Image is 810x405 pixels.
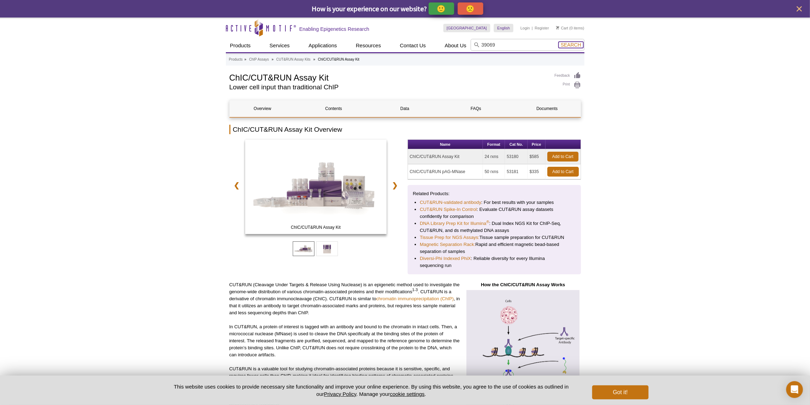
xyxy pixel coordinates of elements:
[559,42,583,48] button: Search
[466,4,475,13] p: 🙁
[483,164,505,179] td: 50 rxns
[420,255,569,269] li: : Reliable diversity for every Illumina sequencing run
[229,323,460,358] p: In CUT&RUN, a protein of interest is tagged with an antibody and bound to the chromatin in intact...
[786,381,803,398] div: Open Intercom Messenger
[226,39,255,52] a: Products
[304,39,341,52] a: Applications
[408,140,483,149] th: Name
[535,26,549,30] a: Register
[412,288,418,292] sup: 1-3
[505,140,528,149] th: Cat No.
[162,383,581,398] p: This website uses cookies to provide necessary site functionality and improve your online experie...
[408,149,483,164] td: ChIC/CUT&RUN Assay Kit
[528,164,545,179] td: $335
[390,391,424,397] button: cookie settings
[420,255,471,262] a: Diversi-Phi Indexed PhiX
[229,177,244,193] a: ❮
[420,199,569,206] li: : For best results with your samples
[413,190,576,197] p: Related Products:
[249,56,269,63] a: ChIP Assays
[555,72,581,80] a: Feedback
[376,296,454,301] a: chromatin immunoprecipitation (ChIP)
[229,72,548,82] h1: ChIC/CUT&RUN Assay Kit
[408,164,483,179] td: ChIC/CUT&RUN pAG-MNase
[420,199,481,206] a: CUT&RUN-validated antibody
[387,177,402,193] a: ❯
[483,140,505,149] th: Format
[324,391,356,397] a: Privacy Policy
[420,220,489,227] a: DNA Library Prep Kit for Illumina®
[312,4,427,13] span: How is your experience on our website?
[555,81,581,89] a: Print
[483,149,505,164] td: 24 rxns
[318,57,359,61] li: ChIC/CUT&RUN Assay Kit
[420,234,479,241] a: Tissue Prep for NGS Assays:
[471,39,584,51] input: Keyword, Cat. No.
[528,149,545,164] td: $585
[561,42,581,48] span: Search
[247,224,385,231] span: ChIC/CUT&RUN Assay Kit
[352,39,385,52] a: Resources
[547,152,579,162] a: Add to Cart
[230,100,296,117] a: Overview
[520,26,530,30] a: Login
[420,206,569,220] li: : Evaluate CUT&RUN assay datasets confidently for comparison
[481,282,565,287] strong: How the ChIC/CUT&RUN Assay Works
[244,57,247,61] li: »
[229,84,548,90] h2: Lower cell input than traditional ChIP
[265,39,294,52] a: Services
[486,220,489,224] sup: ®
[372,100,438,117] a: Data
[443,100,509,117] a: FAQs
[514,100,580,117] a: Documents
[420,241,569,255] li: Rapid and efficient magnetic bead-based separation of samples
[494,24,513,32] a: English
[276,56,311,63] a: CUT&RUN Assay Kits
[299,26,369,32] h2: Enabling Epigenetics Research
[795,5,804,13] button: close
[528,140,545,149] th: Price
[301,100,367,117] a: Contents
[556,26,568,30] a: Cart
[229,281,460,316] p: CUT&RUN (Cleavage Under Targets & Release Using Nuclease) is an epigenetic method used to investi...
[420,220,569,234] li: : Dual Index NGS Kit for ChIP-Seq, CUT&RUN, and ds methylated DNA assays
[396,39,430,52] a: Contact Us
[556,26,559,29] img: Your Cart
[547,167,579,177] a: Add to Cart
[441,39,471,52] a: About Us
[245,139,387,234] img: ChIC/CUT&RUN Assay Kit
[592,385,648,399] button: Got it!
[420,241,475,248] a: Magnetic Separation Rack:
[245,139,387,236] a: ChIC/CUT&RUN Assay Kit
[437,4,446,13] p: 🙂
[556,24,584,32] li: (0 items)
[272,57,274,61] li: »
[313,57,316,61] li: »
[443,24,491,32] a: [GEOGRAPHIC_DATA]
[229,56,243,63] a: Products
[532,24,533,32] li: |
[505,164,528,179] td: 53181
[505,149,528,164] td: 53180
[420,206,477,213] a: CUT&RUN Spike-In Control
[229,125,581,134] h2: ChIC/CUT&RUN Assay Kit Overview
[420,234,569,241] li: Tissue sample preparation for CUT&RUN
